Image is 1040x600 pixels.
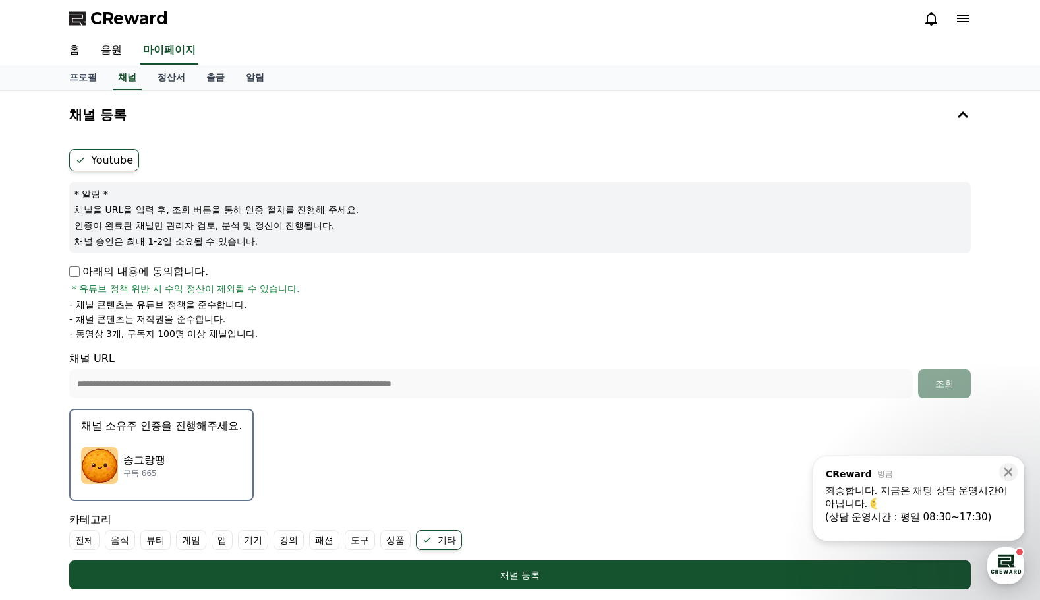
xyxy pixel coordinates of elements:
div: 다음 운영시간까지 답변이 늦어질 수 있습니다. 궁금한 내용을 편하게 남겨주시면 놓치지 않고 답변드리겠습니다. [38,328,223,368]
div: 이메일 [40,208,224,222]
label: 도구 [345,530,375,550]
a: CReward [69,8,168,29]
p: 아래의 내용에 동의합니다. [69,264,208,280]
div: 내일 오전 8:30부터 운영해요 [72,22,176,32]
span: [EMAIL_ADDRESS][DOMAIN_NAME] [42,227,221,240]
div: 조회 [923,377,966,390]
a: 출금 [196,65,235,90]
label: 상품 [380,530,411,550]
p: 채널 승인은 최대 1-2일 소요될 수 있습니다. [74,235,966,248]
label: 음식 [105,530,135,550]
span: * 유튜브 정책 위반 시 수익 정산이 제외될 수 있습니다. [72,282,300,295]
div: 연락처를 확인해주세요. 오프라인 상태가 되면 이메일로 답변 알림을 보내드려요. [38,103,223,129]
span: CReward [90,8,168,29]
a: 채널 [113,65,142,90]
label: 앱 [212,530,233,550]
div: 채널 등록 [96,568,944,582]
img: last_quarter_moon_with_face [81,296,93,308]
a: 마이페이지 [140,37,198,65]
div: (수집된 개인정보는 상담 답변 알림 목적으로만 이용되고, 삭제 요청을 주시기 전까지 보유됩니다. 제출하지 않으시면 상담 답변 알림을 받을 수 없어요.) [38,136,223,189]
div: (상담 운영시간 : 평일 08:30~17:30) [38,309,223,322]
label: Youtube [69,149,139,171]
label: 게임 [176,530,206,550]
div: 죄송합니다. 지금은 채팅 상담 운영시간이 아닙니다. [38,282,223,309]
p: - 채널 콘텐츠는 유튜브 정책을 준수합니다. [69,298,247,311]
label: 뷰티 [140,530,171,550]
button: 채널 등록 [64,96,976,133]
img: 송그랑땡 [81,447,118,484]
a: 홈 [59,37,90,65]
p: 송그랑땡 [123,452,165,468]
p: - 채널 콘텐츠는 저작권을 준수합니다. [69,313,225,326]
p: 구독 665 [123,468,165,479]
button: 채널 등록 [69,560,971,589]
a: 알림 [235,65,275,90]
button: 채널 소유주 인증을 진행해주세요. 송그랑땡 송그랑땡 구독 665 [69,409,254,501]
a: 음원 [90,37,132,65]
label: 패션 [309,530,339,550]
div: 카테고리 [69,512,971,550]
div: CReward [72,7,124,22]
a: 정산서 [147,65,196,90]
p: 채널을 URL을 입력 후, 조회 버튼을 통해 인증 절차를 진행해 주세요. [74,203,966,216]
p: 채널 소유주 인증을 진행해주세요. [81,418,242,434]
label: 강의 [274,530,304,550]
div: 채널 URL [69,351,971,398]
label: 기타 [416,530,462,550]
p: 인증이 완료된 채널만 관리자 검토, 분석 및 정산이 진행됩니다. [74,219,966,232]
button: 조회 [918,369,971,398]
h4: 채널 등록 [69,107,127,122]
label: 전체 [69,530,100,550]
label: 기기 [238,530,268,550]
p: - 동영상 3개, 구독자 100명 이상 채널입니다. [69,327,258,340]
a: 프로필 [59,65,107,90]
